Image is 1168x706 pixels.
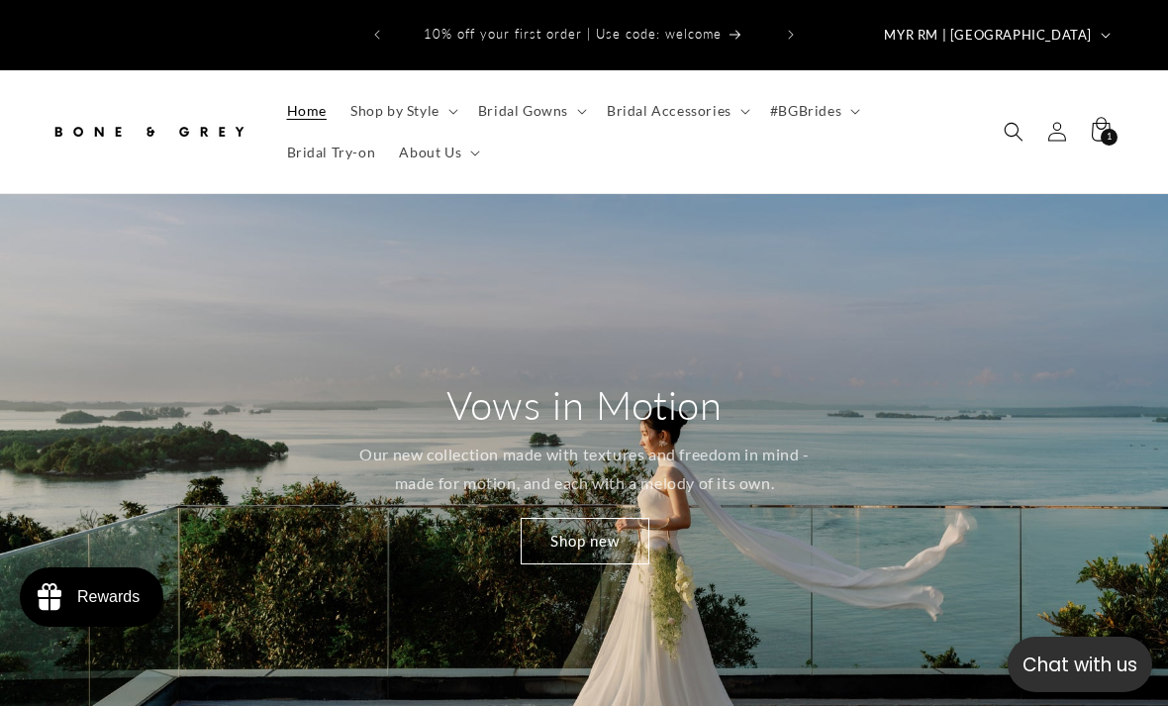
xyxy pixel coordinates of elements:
[275,132,388,173] a: Bridal Try-on
[399,144,461,161] span: About Us
[446,379,722,431] h2: Vows in Motion
[769,16,813,53] button: Next announcement
[595,90,758,132] summary: Bridal Accessories
[466,90,595,132] summary: Bridal Gowns
[607,102,731,120] span: Bridal Accessories
[1008,637,1152,692] button: Open chatbox
[770,102,841,120] span: #BGBrides
[1107,129,1113,146] span: 1
[884,26,1092,46] span: MYR RM | [GEOGRAPHIC_DATA]
[478,102,568,120] span: Bridal Gowns
[1008,651,1152,679] p: Chat with us
[520,517,648,563] a: Shop new
[339,90,466,132] summary: Shop by Style
[287,102,327,120] span: Home
[349,441,820,498] p: Our new collection made with textures and freedom in mind - made for motion, and each with a melo...
[49,110,247,153] img: Bone and Grey Bridal
[387,132,488,173] summary: About Us
[758,90,868,132] summary: #BGBrides
[43,102,255,160] a: Bone and Grey Bridal
[872,16,1119,53] button: MYR RM | [GEOGRAPHIC_DATA]
[275,90,339,132] a: Home
[77,588,140,606] div: Rewards
[992,110,1035,153] summary: Search
[350,102,439,120] span: Shop by Style
[287,144,376,161] span: Bridal Try-on
[355,16,399,53] button: Previous announcement
[424,26,722,42] span: 10% off your first order | Use code: welcome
